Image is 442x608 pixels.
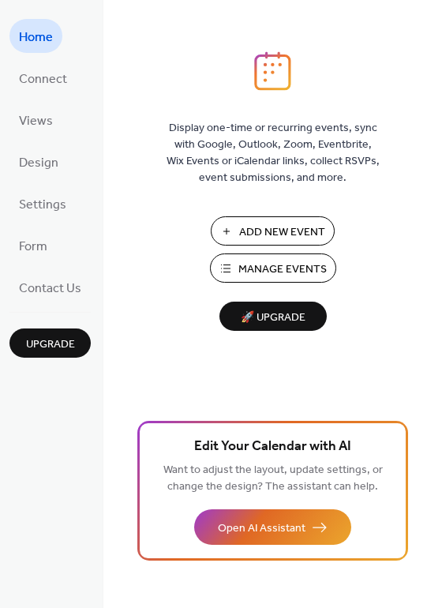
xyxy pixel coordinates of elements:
[19,25,53,50] span: Home
[19,109,53,133] span: Views
[218,520,305,537] span: Open AI Assistant
[254,51,290,91] img: logo_icon.svg
[9,103,62,137] a: Views
[9,144,68,178] a: Design
[229,307,317,328] span: 🚀 Upgrade
[19,67,67,92] span: Connect
[211,216,335,246] button: Add New Event
[219,302,327,331] button: 🚀 Upgrade
[9,228,57,262] a: Form
[19,235,47,259] span: Form
[9,270,91,304] a: Contact Us
[9,328,91,358] button: Upgrade
[238,261,327,278] span: Manage Events
[19,151,58,175] span: Design
[163,460,383,497] span: Want to adjust the layout, update settings, or change the design? The assistant can help.
[167,120,380,186] span: Display one-time or recurring events, sync with Google, Outlook, Zoom, Eventbrite, Wix Events or ...
[9,61,77,95] a: Connect
[26,336,75,353] span: Upgrade
[210,253,336,283] button: Manage Events
[194,509,351,545] button: Open AI Assistant
[19,193,66,217] span: Settings
[9,186,76,220] a: Settings
[19,276,81,301] span: Contact Us
[239,224,325,241] span: Add New Event
[194,436,351,458] span: Edit Your Calendar with AI
[9,19,62,53] a: Home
